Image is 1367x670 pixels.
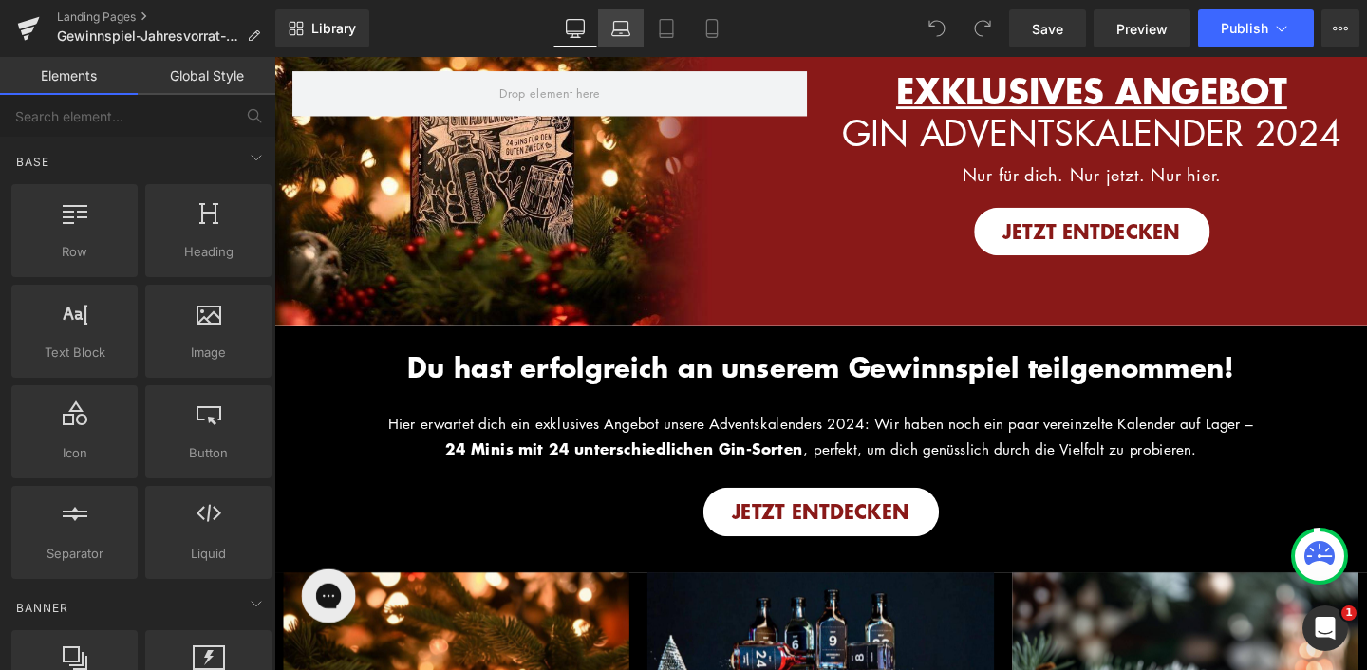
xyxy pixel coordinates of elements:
span: Preview [1116,19,1168,39]
span: JETZT ENTDECKEN [766,169,953,197]
span: JETZT ENTDECKEN [481,464,668,493]
a: JETZT ENTDECKEN [451,453,699,504]
span: Save [1032,19,1063,39]
iframe: Intercom live chat [1302,605,1348,651]
span: 1 [1341,605,1357,621]
span: Button [151,443,266,463]
button: More [1321,9,1359,47]
span: Heading [151,242,266,262]
a: New Library [275,9,369,47]
span: Banner [14,599,70,617]
span: Text Block [17,343,132,363]
span: Liquid [151,544,266,564]
span: Library [311,20,356,37]
span: GIN ADVENTSKALENDER 2024 [597,55,1122,104]
a: Desktop [552,9,598,47]
a: JETZT ENTDECKEN [736,158,983,209]
span: Gewinnspiel-Jahresvorrat-Quarantini-Gin-Bestätigungsseite-BK [57,28,239,44]
button: Redo [964,9,1002,47]
span: Publish [1221,21,1268,36]
iframe: Gorgias live chat messenger [19,531,95,602]
span: Icon [17,443,132,463]
span: Nur für dich. Nur jetzt. Nur hier. [723,111,995,137]
span: Separator [17,544,132,564]
span: Hier erwartet dich ein exklusives Angebot unsere Adventskalenders 2024: Wir haben noch ein paar v... [120,375,1028,422]
span: Du hast erfolgreich an unserem Gewinnspiel teilgenommen! [140,306,1009,346]
button: Undo [918,9,956,47]
span: Row [17,242,132,262]
a: Global Style [138,57,275,95]
button: Publish [1198,9,1314,47]
a: Tablet [644,9,689,47]
span: 24 Minis mit 24 unterschiedlichen Gin-Sorten [179,399,556,422]
span: EXKLUSIVES ANGEBOT [654,9,1065,62]
a: Landing Pages [57,9,275,25]
span: Base [14,153,51,171]
span: Image [151,343,266,363]
a: Laptop [598,9,644,47]
a: Preview [1094,9,1190,47]
a: Mobile [689,9,735,47]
